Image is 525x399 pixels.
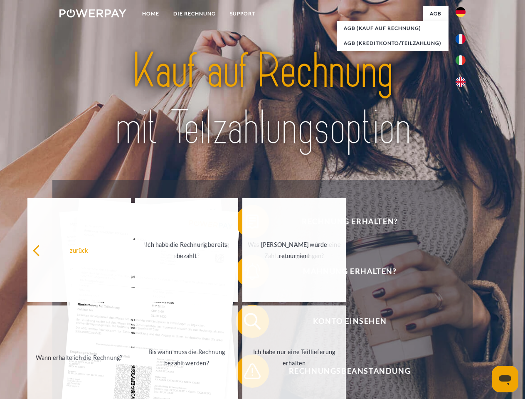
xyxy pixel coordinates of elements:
[456,34,466,44] img: fr
[166,6,223,21] a: DIE RECHNUNG
[135,6,166,21] a: Home
[337,21,449,36] a: AGB (Kauf auf Rechnung)
[140,346,234,369] div: Bis wann muss die Rechnung bezahlt werden?
[423,6,449,21] a: agb
[456,55,466,65] img: it
[456,77,466,87] img: en
[492,366,518,392] iframe: Schaltfläche zum Öffnen des Messaging-Fensters
[223,6,262,21] a: SUPPORT
[140,239,234,261] div: Ich habe die Rechnung bereits bezahlt
[59,9,126,17] img: logo-powerpay-white.svg
[456,7,466,17] img: de
[337,36,449,51] a: AGB (Kreditkonto/Teilzahlung)
[247,346,341,369] div: Ich habe nur eine Teillieferung erhalten
[79,40,446,159] img: title-powerpay_de.svg
[247,239,341,261] div: [PERSON_NAME] wurde retourniert
[32,244,126,256] div: zurück
[32,352,126,363] div: Wann erhalte ich die Rechnung?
